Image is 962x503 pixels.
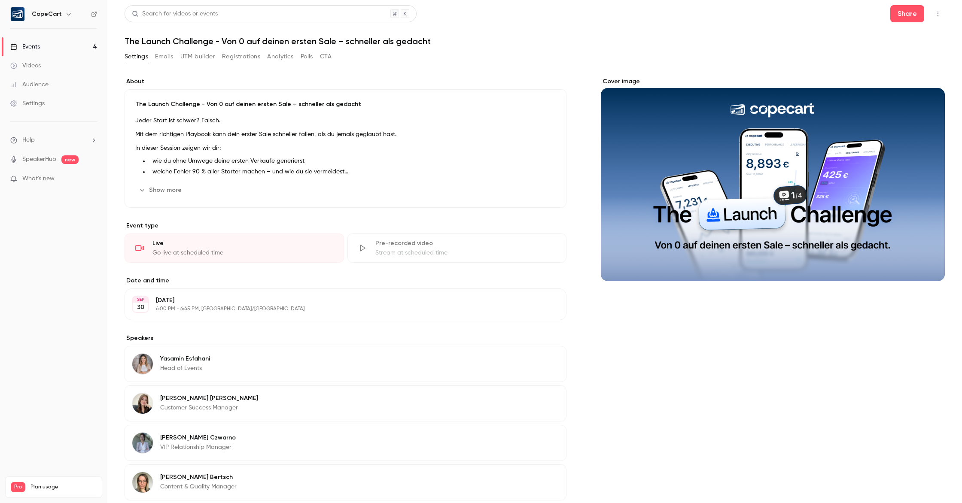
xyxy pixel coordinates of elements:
div: Settings [10,99,45,108]
p: 6:00 PM - 6:45 PM, [GEOGRAPHIC_DATA]/[GEOGRAPHIC_DATA] [156,306,521,312]
img: Olivia Czwarno [132,433,153,453]
p: Yasamin Esfahani [160,355,210,363]
p: [PERSON_NAME] Bertsch [160,473,237,482]
p: Jeder Start ist schwer? Falsch. [135,115,556,126]
button: UTM builder [180,50,215,64]
li: wie du ohne Umwege deine ersten Verkäufe generierst [149,157,556,166]
p: [DATE] [156,296,521,305]
p: Event type [125,221,566,230]
li: welche Fehler 90 % aller Starter machen – und wie du sie vermeidest [149,167,556,176]
img: CopeCart [11,7,24,21]
p: In dieser Session zeigen wir dir: [135,143,556,153]
button: Show more [135,183,187,197]
p: Mit dem richtigen Playbook kann dein erster Sale schneller fallen, als du jemals geglaubt hast. [135,129,556,139]
p: The Launch Challenge - Von 0 auf deinen ersten Sale – schneller als gedacht [135,100,556,109]
button: CTA [320,50,332,64]
button: Registrations [222,50,260,64]
div: SEP [133,297,148,303]
h1: The Launch Challenge - Von 0 auf deinen ersten Sale – schneller als gedacht [125,36,945,46]
div: Live [152,239,333,248]
div: Pre-recorded videoStream at scheduled time [347,233,567,263]
div: Audience [10,80,49,89]
button: Polls [301,50,313,64]
p: Customer Success Manager [160,403,258,412]
p: 30 [137,303,144,312]
span: new [61,155,79,164]
p: [PERSON_NAME] [PERSON_NAME] [160,394,258,403]
img: Emilia Wagner [132,393,153,414]
button: Settings [125,50,148,64]
div: Go live at scheduled time [152,248,333,257]
p: Content & Quality Manager [160,482,237,491]
div: Pre-recorded video [375,239,556,248]
p: VIP Relationship Manager [160,443,236,451]
section: Cover image [601,77,945,281]
div: Stream at scheduled time [375,248,556,257]
h6: CopeCart [32,10,62,18]
div: Emilia Wagner[PERSON_NAME] [PERSON_NAME]Customer Success Manager [125,385,566,421]
div: Anne Bertsch[PERSON_NAME] BertschContent & Quality Manager [125,464,566,500]
a: SpeakerHub [22,155,56,164]
img: Anne Bertsch [132,472,153,493]
p: [PERSON_NAME] Czwarno [160,433,236,442]
p: Head of Events [160,364,210,373]
button: Analytics [267,50,294,64]
span: What's new [22,174,55,183]
div: Events [10,42,40,51]
div: Yasamin EsfahaniYasamin EsfahaniHead of Events [125,346,566,382]
label: Speakers [125,334,566,342]
li: help-dropdown-opener [10,136,97,145]
label: Cover image [601,77,945,86]
div: LiveGo live at scheduled time [125,233,344,263]
div: Olivia Czwarno[PERSON_NAME] CzwarnoVIP Relationship Manager [125,425,566,461]
span: Plan usage [30,484,97,491]
label: About [125,77,566,86]
label: Date and time [125,276,566,285]
span: Pro [11,482,25,492]
div: Videos [10,61,41,70]
button: Share [890,5,924,22]
span: Help [22,136,35,145]
button: Emails [155,50,173,64]
img: Yasamin Esfahani [132,354,153,374]
div: Search for videos or events [132,9,218,18]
